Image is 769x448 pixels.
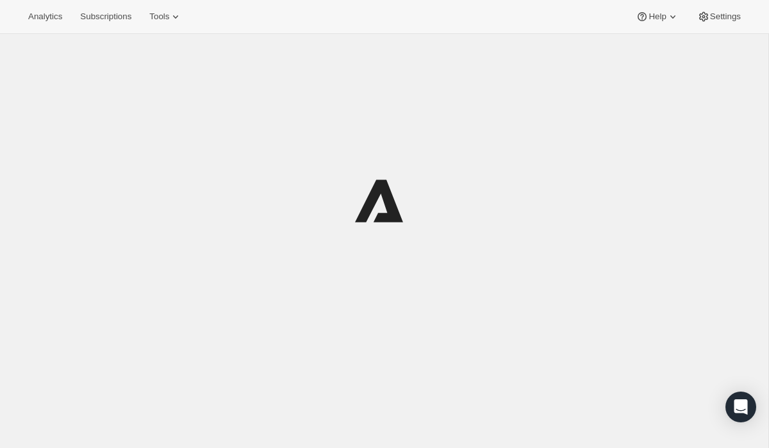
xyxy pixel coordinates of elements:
button: Subscriptions [72,8,139,26]
span: Settings [710,12,741,22]
span: Analytics [28,12,62,22]
button: Analytics [21,8,70,26]
span: Subscriptions [80,12,131,22]
span: Help [649,12,666,22]
div: Open Intercom Messenger [725,392,756,422]
button: Settings [690,8,748,26]
button: Tools [142,8,190,26]
button: Help [628,8,686,26]
span: Tools [149,12,169,22]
